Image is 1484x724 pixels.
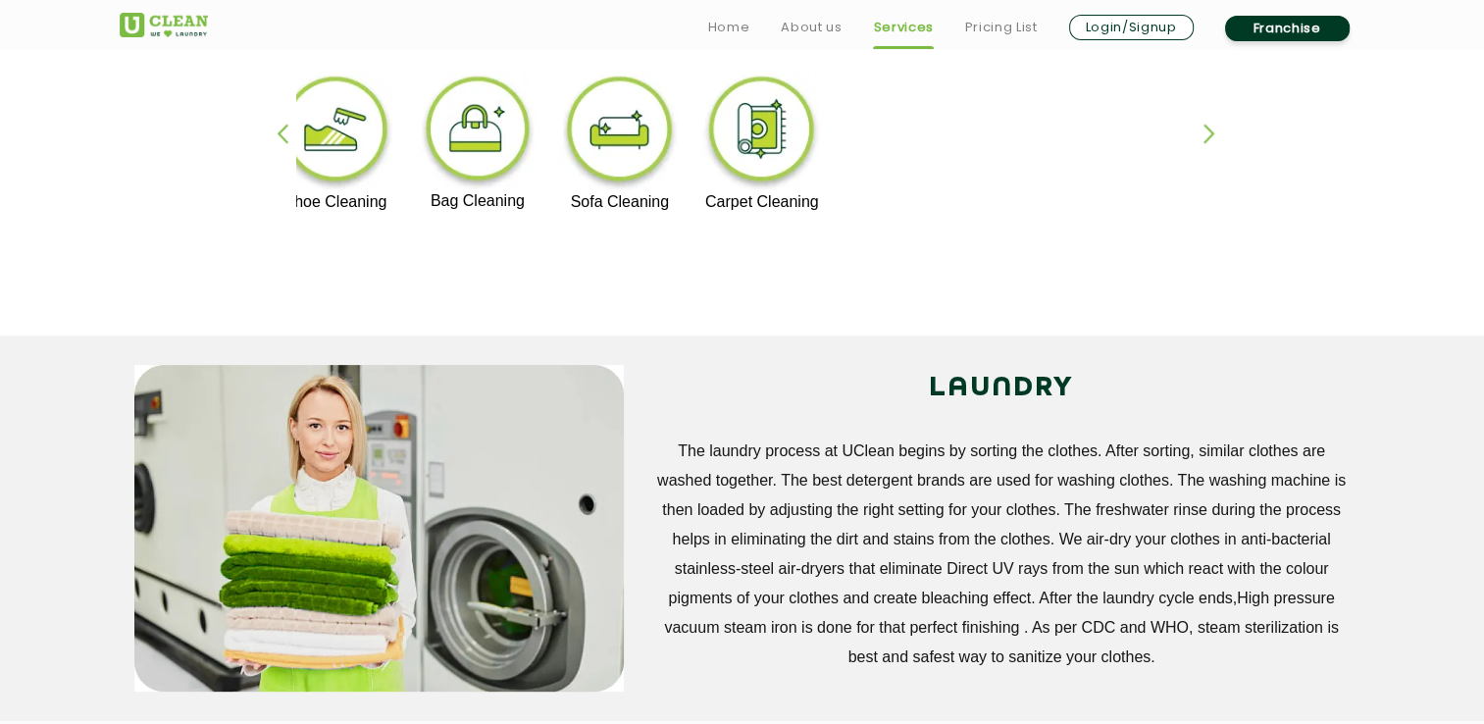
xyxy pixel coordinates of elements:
a: Services [873,16,933,39]
a: Franchise [1225,16,1350,41]
p: The laundry process at UClean begins by sorting the clothes. After sorting, similar clothes are w... [653,437,1351,672]
h2: LAUNDRY [653,365,1351,412]
p: Sofa Cleaning [559,193,680,211]
a: Pricing List [965,16,1038,39]
img: UClean Laundry and Dry Cleaning [120,13,208,37]
p: Bag Cleaning [418,192,538,210]
img: sofa_cleaning_11zon.webp [559,72,680,193]
p: Shoe Cleaning [276,193,396,211]
img: service_main_image_11zon.webp [134,365,624,692]
img: carpet_cleaning_11zon.webp [701,72,822,193]
img: bag_cleaning_11zon.webp [418,72,538,192]
a: About us [781,16,842,39]
img: shoe_cleaning_11zon.webp [276,72,396,193]
p: Carpet Cleaning [701,193,822,211]
a: Login/Signup [1069,15,1194,40]
a: Home [708,16,750,39]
